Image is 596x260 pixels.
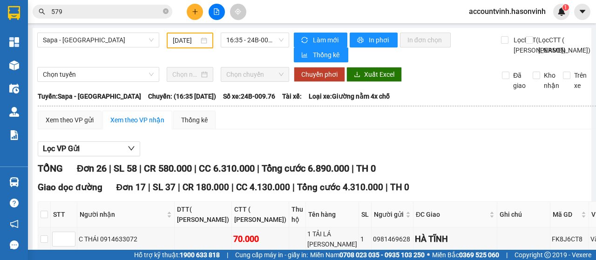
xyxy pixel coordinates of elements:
span: search [39,8,45,15]
span: TH 0 [356,163,376,174]
span: In phơi [369,35,390,45]
span: | [352,163,354,174]
button: caret-down [574,4,590,20]
strong: 0369 525 060 [459,251,499,259]
button: In đơn chọn [400,33,451,47]
span: Hỗ trợ kỹ thuật: [134,250,220,260]
td: FK8J6CT8 [550,227,589,251]
img: warehouse-icon [9,84,19,93]
span: Lọc VP Gửi [43,143,80,154]
span: Tài xế: [282,91,302,101]
span: | [139,163,142,174]
span: | [148,182,150,193]
span: ⚪️ [427,253,430,257]
span: printer [357,37,365,44]
button: Lọc VP Gửi [38,141,140,156]
span: file-add [213,8,220,15]
span: Kho nhận [540,70,563,91]
button: file-add [209,4,225,20]
span: Người nhận [80,209,165,220]
span: | [386,182,388,193]
div: 70.000 [233,233,287,246]
img: logo-vxr [8,6,20,20]
img: icon-new-feature [557,7,566,16]
span: sync [301,37,309,44]
span: ĐC Giao [416,209,488,220]
span: Chọn chuyến [226,67,283,81]
span: TỔNG [38,163,63,174]
img: dashboard-icon [9,37,19,47]
button: printerIn phơi [350,33,398,47]
span: SL 58 [114,163,137,174]
button: Chuyển phơi [294,67,345,82]
strong: 0708 023 035 - 0935 103 250 [339,251,425,259]
span: plus [192,8,198,15]
button: syncLàm mới [294,33,347,47]
span: | [109,163,111,174]
span: Thống kê [313,50,341,60]
span: Trên xe [570,70,590,91]
span: aim [235,8,241,15]
img: solution-icon [9,130,19,140]
span: Chọn tuyến [43,67,154,81]
span: copyright [544,252,551,258]
span: Tổng cước 6.890.000 [262,163,349,174]
span: Lọc DTT( [PERSON_NAME]) [510,35,567,55]
span: bar-chart [301,52,309,59]
b: Tuyến: Sapa - [GEOGRAPHIC_DATA] [38,93,141,100]
button: downloadXuất Excel [346,67,402,82]
span: Xuất Excel [364,69,394,80]
span: close-circle [163,8,169,14]
span: Lọc CTT ( [PERSON_NAME]) [535,35,592,55]
div: Xem theo VP gửi [46,115,94,125]
div: FK8J6CT8 [552,234,587,244]
span: | [231,182,234,193]
span: | [194,163,196,174]
span: Tổng cước 4.310.000 [297,182,383,193]
img: warehouse-icon [9,60,19,70]
span: CR 180.000 [183,182,229,193]
span: Chuyến: (16:35 [DATE]) [148,91,216,101]
div: Thống kê [181,115,208,125]
span: Số xe: 24B-009.76 [223,91,275,101]
div: 1 [360,234,370,244]
span: 1 [564,4,567,11]
span: Giao dọc đường [38,182,102,193]
span: CC 6.310.000 [199,163,255,174]
span: close-circle [163,7,169,16]
span: Đơn 17 [116,182,146,193]
sup: 1 [562,4,569,11]
div: Xem theo VP nhận [110,115,164,125]
span: | [506,250,508,260]
span: CR 580.000 [144,163,192,174]
input: Chọn ngày [172,69,199,80]
span: | [257,163,259,174]
div: 1 TẢI LÁ [PERSON_NAME] [307,229,357,249]
th: STT [51,202,77,227]
span: Mã GD [553,209,579,220]
input: 27/08/2022 [173,35,199,46]
span: download [354,71,360,79]
th: CTT ( [PERSON_NAME]) [232,202,289,227]
span: accountvinh.hasonvinh [461,6,553,17]
th: Tên hàng [306,202,359,227]
button: bar-chartThống kê [294,47,348,62]
th: Ghi chú [497,202,550,227]
strong: 1900 633 818 [180,251,220,259]
span: Làm mới [313,35,340,45]
span: TH 0 [390,182,409,193]
span: | [292,182,295,193]
span: Đơn 26 [77,163,107,174]
input: Tìm tên, số ĐT hoặc mã đơn [51,7,161,17]
span: SL 37 [153,182,176,193]
span: message [10,240,19,249]
div: HÀ TĨNH [415,233,495,246]
span: Loại xe: Giường nằm 4x chỗ [309,91,390,101]
span: Miền Nam [310,250,425,260]
span: Người gửi [374,209,404,220]
span: 16:35 - 24B-009.76 [226,33,283,47]
th: Thu hộ [289,202,306,227]
button: plus [187,4,203,20]
th: SL [359,202,372,227]
div: C THÁI 0914633072 [79,234,173,244]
